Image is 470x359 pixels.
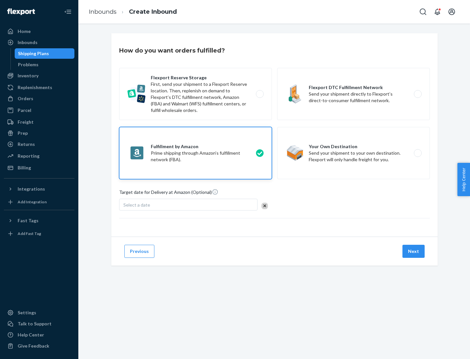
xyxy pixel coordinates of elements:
[84,2,182,22] ol: breadcrumbs
[4,163,74,173] a: Billing
[123,202,150,208] span: Select a date
[18,84,52,91] div: Replenishments
[4,70,74,81] a: Inventory
[61,5,74,18] button: Close Navigation
[4,330,74,340] a: Help Center
[18,141,35,148] div: Returns
[445,5,458,18] button: Open account menu
[18,95,33,102] div: Orders
[15,48,75,59] a: Shipping Plans
[18,107,31,114] div: Parcel
[18,153,39,159] div: Reporting
[4,341,74,351] button: Give Feedback
[4,37,74,48] a: Inbounds
[416,5,430,18] button: Open Search Box
[18,186,45,192] div: Integrations
[4,139,74,149] a: Returns
[4,105,74,116] a: Parcel
[18,39,38,46] div: Inbounds
[4,151,74,161] a: Reporting
[4,128,74,138] a: Prep
[18,199,47,205] div: Add Integration
[18,72,39,79] div: Inventory
[4,117,74,127] a: Freight
[457,163,470,196] button: Help Center
[4,82,74,93] a: Replenishments
[18,28,31,35] div: Home
[18,164,31,171] div: Billing
[18,119,34,125] div: Freight
[15,59,75,70] a: Problems
[4,184,74,194] button: Integrations
[4,26,74,37] a: Home
[7,8,35,15] img: Flexport logo
[89,8,117,15] a: Inbounds
[4,228,74,239] a: Add Fast Tag
[4,215,74,226] button: Fast Tags
[4,319,74,329] a: Talk to Support
[124,245,154,258] button: Previous
[18,320,52,327] div: Talk to Support
[431,5,444,18] button: Open notifications
[402,245,425,258] button: Next
[18,61,39,68] div: Problems
[129,8,177,15] a: Create Inbound
[4,197,74,207] a: Add Integration
[119,46,225,55] h3: How do you want orders fulfilled?
[18,231,41,236] div: Add Fast Tag
[18,217,39,224] div: Fast Tags
[18,309,36,316] div: Settings
[18,50,49,57] div: Shipping Plans
[4,307,74,318] a: Settings
[18,332,44,338] div: Help Center
[18,343,49,349] div: Give Feedback
[18,130,28,136] div: Prep
[119,189,218,198] span: Target date for Delivery at Amazon (Optional)
[4,93,74,104] a: Orders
